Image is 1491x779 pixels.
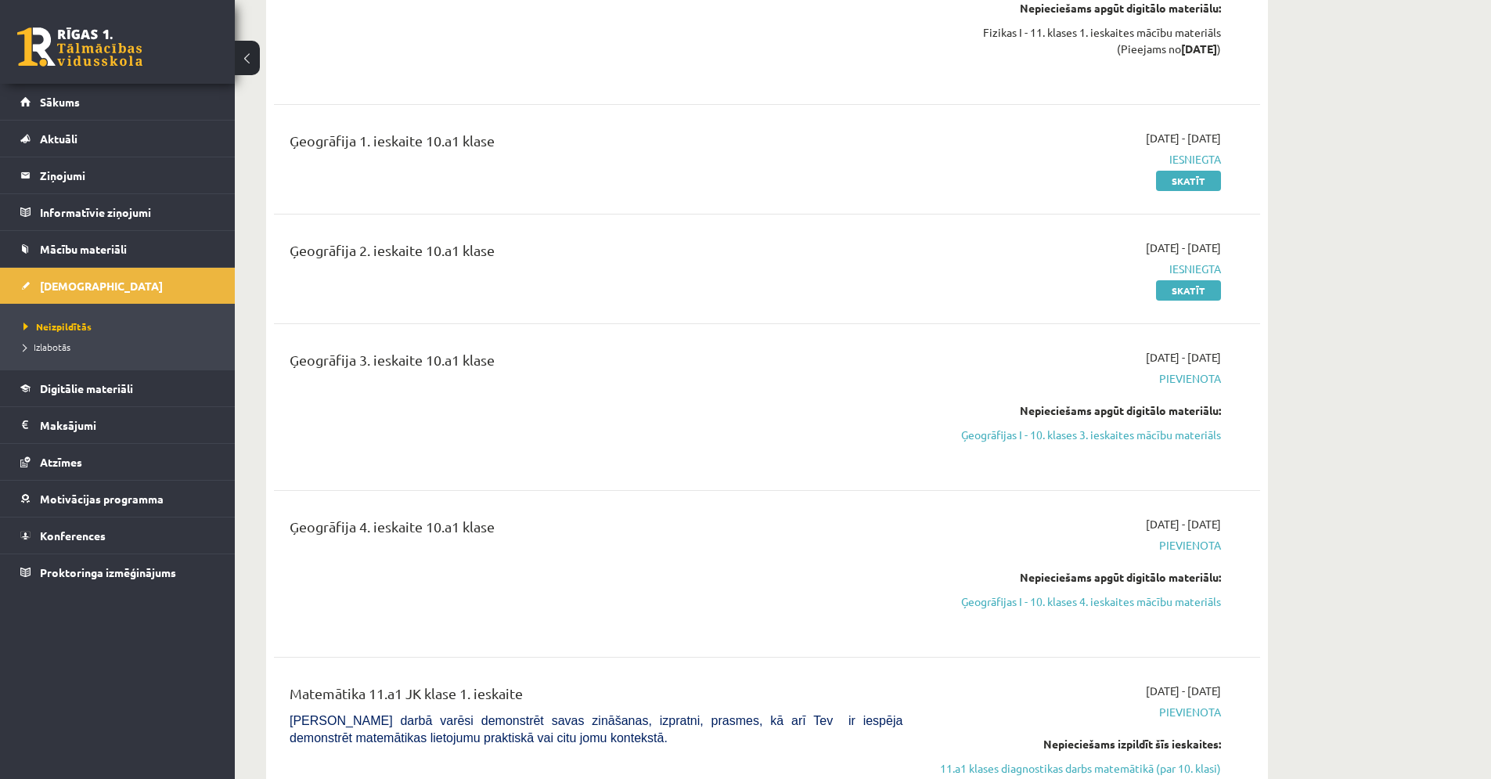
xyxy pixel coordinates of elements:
[40,279,163,293] span: [DEMOGRAPHIC_DATA]
[23,319,219,334] a: Neizpildītās
[290,516,902,545] div: Ģeogrāfija 4. ieskaite 10.a1 klase
[926,760,1221,777] a: 11.a1 klases diagnostikas darbs matemātikā (par 10. klasi)
[926,537,1221,554] span: Pievienota
[20,157,215,193] a: Ziņojumi
[290,683,902,712] div: Matemātika 11.a1 JK klase 1. ieskaite
[290,240,902,269] div: Ģeogrāfija 2. ieskaite 10.a1 klase
[23,320,92,333] span: Neizpildītās
[1146,240,1221,256] span: [DATE] - [DATE]
[20,194,215,230] a: Informatīvie ziņojumi
[20,121,215,157] a: Aktuāli
[926,151,1221,168] span: Iesniegta
[40,242,127,256] span: Mācību materiāli
[20,554,215,590] a: Proktoringa izmēģinājums
[290,130,902,159] div: Ģeogrāfija 1. ieskaite 10.a1 klase
[290,349,902,378] div: Ģeogrāfija 3. ieskaite 10.a1 klase
[40,194,215,230] legend: Informatīvie ziņojumi
[1146,683,1221,699] span: [DATE] - [DATE]
[926,261,1221,277] span: Iesniegta
[40,132,77,146] span: Aktuāli
[40,528,106,543] span: Konferences
[926,370,1221,387] span: Pievienota
[1156,280,1221,301] a: Skatīt
[40,565,176,579] span: Proktoringa izmēģinājums
[40,157,215,193] legend: Ziņojumi
[926,427,1221,443] a: Ģeogrāfijas I - 10. klases 3. ieskaites mācību materiāls
[23,340,219,354] a: Izlabotās
[926,402,1221,419] div: Nepieciešams apgūt digitālo materiālu:
[926,736,1221,752] div: Nepieciešams izpildīt šīs ieskaites:
[20,444,215,480] a: Atzīmes
[40,492,164,506] span: Motivācijas programma
[1146,516,1221,532] span: [DATE] - [DATE]
[1146,130,1221,146] span: [DATE] - [DATE]
[40,381,133,395] span: Digitālie materiāli
[1156,171,1221,191] a: Skatīt
[20,481,215,517] a: Motivācijas programma
[20,268,215,304] a: [DEMOGRAPHIC_DATA]
[40,95,80,109] span: Sākums
[20,231,215,267] a: Mācību materiāli
[40,407,215,443] legend: Maksājumi
[1146,349,1221,366] span: [DATE] - [DATE]
[290,714,902,745] span: [PERSON_NAME] darbā varēsi demonstrēt savas zināšanas, izpratni, prasmes, kā arī Tev ir iespēja d...
[23,341,70,353] span: Izlabotās
[20,518,215,554] a: Konferences
[1181,41,1217,56] strong: [DATE]
[926,569,1221,586] div: Nepieciešams apgūt digitālo materiālu:
[17,27,142,67] a: Rīgas 1. Tālmācības vidusskola
[20,370,215,406] a: Digitālie materiāli
[20,84,215,120] a: Sākums
[40,455,82,469] span: Atzīmes
[926,593,1221,610] a: Ģeogrāfijas I - 10. klases 4. ieskaites mācību materiāls
[926,24,1221,57] div: Fizikas I - 11. klases 1. ieskaites mācību materiāls (Pieejams no )
[20,407,215,443] a: Maksājumi
[926,704,1221,720] span: Pievienota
